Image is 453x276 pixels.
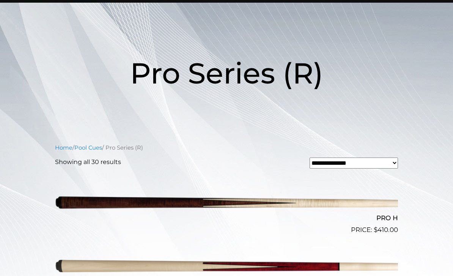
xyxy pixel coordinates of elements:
[74,144,102,151] a: Pool Cues
[55,175,398,232] img: PRO H
[55,158,121,167] p: Showing all 30 results
[55,175,398,235] a: PRO H $410.00
[374,226,377,233] span: $
[310,158,398,169] select: Shop order
[55,144,398,152] nav: Breadcrumb
[130,55,323,91] span: Pro Series (R)
[55,144,72,151] a: Home
[374,226,398,233] bdi: 410.00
